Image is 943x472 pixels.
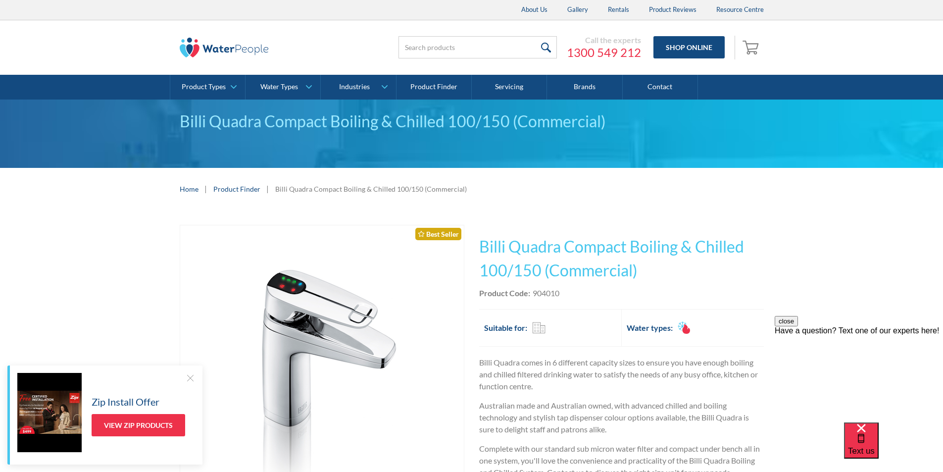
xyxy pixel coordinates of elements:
[484,322,527,334] h2: Suitable for:
[533,287,559,299] div: 904010
[182,83,226,91] div: Product Types
[17,373,82,452] img: Zip Install Offer
[265,183,270,195] div: |
[180,38,269,57] img: The Water People
[415,228,461,240] div: Best Seller
[92,414,185,436] a: View Zip Products
[260,83,298,91] div: Water Types
[627,322,673,334] h2: Water types:
[180,109,764,133] div: Billi Quadra Compact Boiling & Chilled 100/150 (Commercial)
[653,36,725,58] a: Shop Online
[275,184,467,194] div: Billi Quadra Compact Boiling & Chilled 100/150 (Commercial)
[472,75,547,100] a: Servicing
[203,183,208,195] div: |
[740,36,764,59] a: Open empty cart
[844,422,943,472] iframe: podium webchat widget bubble
[246,75,320,100] a: Water Types
[775,316,943,435] iframe: podium webchat widget prompt
[398,36,557,58] input: Search products
[479,400,764,435] p: Australian made and Australian owned, with advanced chilled and boiling technology and stylish ta...
[479,235,764,282] h1: Billi Quadra Compact Boiling & Chilled 100/150 (Commercial)
[213,184,260,194] a: Product Finder
[479,357,764,392] p: Billi Quadra comes in 6 different capacity sizes to ensure you have enough boiling and chilled fi...
[339,83,370,91] div: Industries
[170,75,245,100] a: Product Types
[547,75,622,100] a: Brands
[743,39,761,55] img: shopping cart
[321,75,396,100] a: Industries
[623,75,698,100] a: Contact
[180,184,199,194] a: Home
[567,35,641,45] div: Call the experts
[567,45,641,60] a: 1300 549 212
[479,288,530,298] strong: Product Code:
[92,394,159,409] h5: Zip Install Offer
[397,75,472,100] a: Product Finder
